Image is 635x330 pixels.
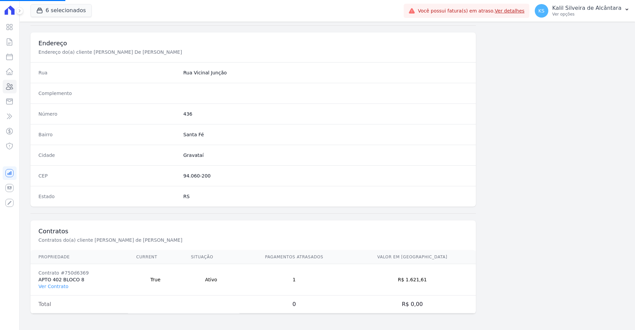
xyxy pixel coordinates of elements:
[418,7,525,15] span: Você possui fatura(s) em atraso.
[529,1,635,20] button: KS Kalil Silveira de Alcântara Ver opções
[30,296,128,313] td: Total
[39,152,178,159] dt: Cidade
[39,193,178,200] dt: Estado
[183,172,467,179] dd: 94.060-200
[349,264,476,296] td: R$ 1.621,61
[552,11,621,17] p: Ver opções
[183,152,467,159] dd: Gravataí
[183,111,467,117] dd: 436
[183,264,239,296] td: Ativo
[183,250,239,264] th: Situação
[39,39,468,47] h3: Endereço
[39,90,178,97] dt: Complemento
[39,237,266,243] p: Contratos do(a) cliente [PERSON_NAME] de [PERSON_NAME]
[39,69,178,76] dt: Rua
[239,264,349,296] td: 1
[30,264,128,296] td: APTO 402 BLOCO 8
[183,193,467,200] dd: RS
[30,4,92,17] button: 6 selecionados
[128,264,183,296] td: True
[183,69,467,76] dd: Rua Vicinal Junção
[39,111,178,117] dt: Número
[183,131,467,138] dd: Santa Fé
[39,269,120,276] div: Contrato #750d6369
[239,250,349,264] th: Pagamentos Atrasados
[495,8,525,14] a: Ver detalhes
[39,172,178,179] dt: CEP
[30,250,128,264] th: Propriedade
[538,8,545,13] span: KS
[39,131,178,138] dt: Bairro
[39,227,468,235] h3: Contratos
[552,5,621,11] p: Kalil Silveira de Alcântara
[239,296,349,313] td: 0
[39,284,68,289] a: Ver Contrato
[349,250,476,264] th: Valor em [GEOGRAPHIC_DATA]
[128,250,183,264] th: Current
[349,296,476,313] td: R$ 0,00
[39,49,266,55] p: Endereço do(a) cliente [PERSON_NAME] De [PERSON_NAME]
